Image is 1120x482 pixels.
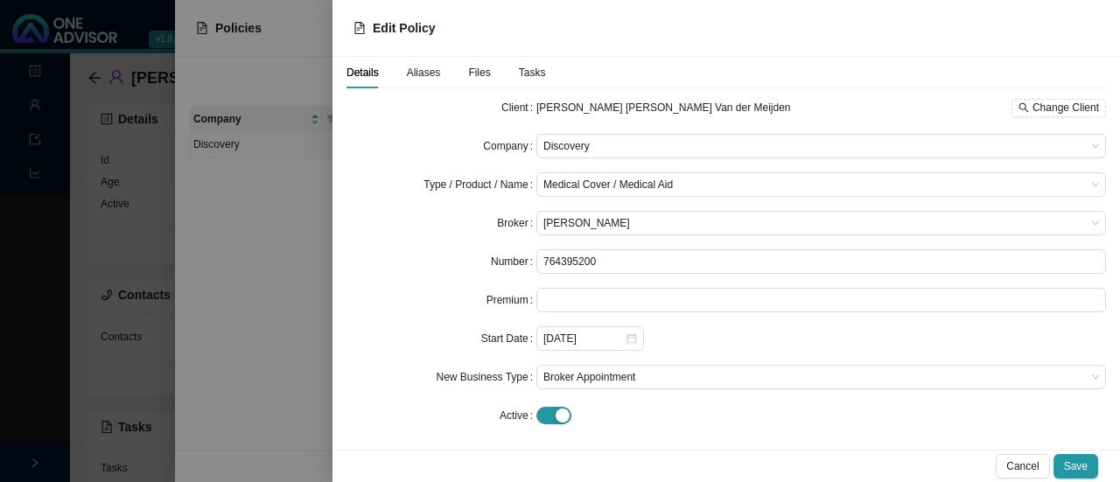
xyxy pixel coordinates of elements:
span: Medical Cover / Medical Aid [543,173,1099,196]
label: Start Date [481,326,536,351]
span: [PERSON_NAME] [PERSON_NAME] Van der Meijden [536,101,791,114]
label: Premium [486,288,536,312]
span: Details [346,67,379,78]
span: Save [1064,458,1088,475]
span: file-text [353,22,366,34]
button: Save [1053,454,1098,479]
span: Aliases [407,67,441,78]
button: Change Client [1011,99,1106,117]
span: Broker Appointment [543,366,1099,388]
label: Active [500,403,536,428]
label: Number [491,249,536,274]
span: Tasks [519,67,546,78]
label: New Business Type [436,365,536,389]
label: Company [483,134,536,158]
span: Files [468,67,490,78]
label: Type / Product / Name [423,172,536,197]
button: Cancel [996,454,1049,479]
span: Change Client [1032,99,1099,116]
span: Joanne Bormann [543,212,1099,234]
input: Select date [543,330,625,347]
span: Edit Policy [373,21,436,35]
span: Discovery [543,135,1099,157]
label: Broker [497,211,536,235]
label: Client [501,95,536,120]
span: Cancel [1006,458,1039,475]
span: search [1018,102,1029,113]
